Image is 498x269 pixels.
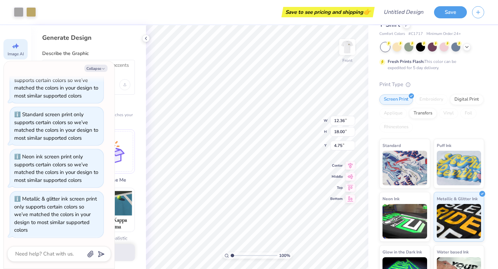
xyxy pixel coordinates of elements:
img: Metallic & Glitter Ink [437,204,481,239]
div: Digital Print [450,94,483,105]
div: Front [342,57,352,64]
img: Front [340,40,354,54]
div: Generate Design [42,34,135,42]
span: # C1717 [408,31,423,37]
span: Puff Ink [437,142,451,149]
span: Water based Ink [437,248,469,256]
span: 👉 [363,8,371,16]
div: Print Type [379,81,484,89]
div: Rhinestones [379,122,413,132]
span: Comfort Colors [379,31,405,37]
span: Image AI [8,51,24,57]
span: Standard [382,142,401,149]
div: Foil [460,108,477,119]
input: Untitled Design [378,5,429,19]
div: Neon ink screen print only supports certain colors so we’ve matched the colors in your design to ... [14,69,98,99]
button: Save [434,6,467,18]
div: Metallic & glitter ink screen print only supports certain colors so we’ve matched the colors in y... [14,195,97,233]
img: Puff Ink [437,151,481,185]
span: Center [330,163,343,168]
div: Screen Print [379,94,413,105]
span: Top [330,185,343,190]
span: 100 % [279,252,290,259]
div: Transfers [409,108,437,119]
button: Collapse [84,65,108,72]
div: Applique [379,108,407,119]
img: Standard [382,151,427,185]
span: Bottom [330,196,343,201]
div: Upload image [119,79,130,90]
div: Vinyl [439,108,458,119]
label: Describe the Graphic [42,50,135,57]
span: Metallic & Glitter Ink [437,195,478,202]
span: Neon Ink [382,195,399,202]
span: Minimum Order: 24 + [426,31,461,37]
div: This color can be expedited for 5 day delivery. [388,58,473,71]
span: Glow in the Dark Ink [382,248,422,256]
div: Embroidery [415,94,448,105]
div: Standard screen print only supports certain colors so we’ve matched the colors in your design to ... [14,111,98,141]
img: Neon Ink [382,204,427,239]
strong: Fresh Prints Flash: [388,59,424,64]
div: Neon ink screen print only supports certain colors so we’ve matched the colors in your design to ... [14,153,98,184]
div: Save to see pricing and shipping [283,7,373,17]
span: Middle [330,174,343,179]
